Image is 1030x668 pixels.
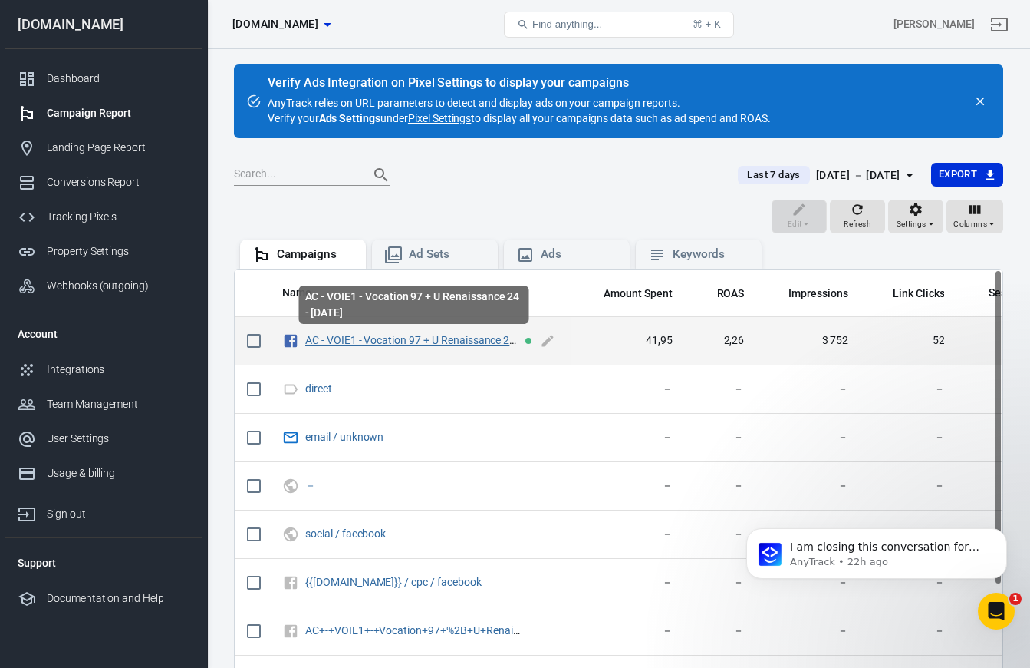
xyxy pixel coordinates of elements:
[5,491,202,531] a: Sign out
[697,478,745,494] span: －
[47,71,189,87] div: Dashboard
[697,623,745,639] span: －
[305,432,386,442] span: email / unknown
[226,10,337,38] button: [DOMAIN_NAME]
[5,234,202,269] a: Property Settings
[47,105,189,121] div: Campaign Report
[305,334,554,346] a: AC - VOIE1 - Vocation 97 + U Renaissance 24 - [DATE]
[697,382,745,397] span: －
[5,544,202,581] li: Support
[282,477,299,495] svg: UTM & Web Traffic
[282,525,299,544] svg: UTM & Web Traffic
[305,480,318,491] span: －
[768,623,848,639] span: －
[816,166,900,185] div: [DATE] － [DATE]
[47,506,189,522] div: Sign out
[873,430,945,445] span: －
[873,284,945,303] span: The number of clicks on links within the ad that led to advertiser-specified destinations
[305,576,482,588] a: {{[DOMAIN_NAME]}} / cpc / facebook
[5,456,202,491] a: Usage & billing
[768,382,848,397] span: －
[299,286,529,324] div: AC - VOIE1 - Vocation 97 + U Renaissance 24 - [DATE]
[981,6,1018,43] a: Sign out
[5,316,202,352] li: Account
[673,246,749,263] div: Keywords
[893,16,975,32] div: Account id: mN52Bpol
[1009,593,1022,605] span: 1
[5,18,202,31] div: [DOMAIN_NAME]
[47,209,189,225] div: Tracking Pixels
[830,200,885,233] button: Refresh
[5,269,202,303] a: Webhooks (outgoing)
[741,167,806,183] span: Last 7 days
[305,383,334,394] span: direct
[408,111,471,126] a: Pixel Settings
[873,623,945,639] span: －
[277,246,354,263] div: Campaigns
[232,15,318,34] span: leadoussinet.com
[305,528,388,539] span: social / facebook
[888,200,943,233] button: Settings
[305,625,522,636] span: AC+-+VOIE1+-+Vocation+97+%2B+U+Renaissance+24+-+20.09.25 / cpc / facebook
[268,75,771,91] div: Verify Ads Integration on Pixel Settings to display your campaigns
[5,61,202,96] a: Dashboard
[893,284,945,303] span: The number of clicks on links within the ad that led to advertiser-specified destinations
[768,478,848,494] span: －
[5,131,202,165] a: Landing Page Report
[5,387,202,422] a: Team Management
[5,96,202,131] a: Campaign Report
[584,333,673,349] span: 41,95
[282,286,331,301] span: Name
[504,12,734,38] button: Find anything...⌘ + K
[726,163,930,188] button: Last 7 days[DATE] － [DATE]
[305,431,383,443] a: email / unknown
[978,593,1015,630] iframe: Intercom live chat
[234,165,357,185] input: Search...
[305,624,702,637] a: AC+-+VOIE1+-+Vocation+97+%2B+U+Renaissance+24+-+20.09.25 / cpc / facebook
[282,332,299,350] svg: Facebook Ads
[584,382,673,397] span: －
[697,284,745,303] span: The total return on ad spend
[584,623,673,639] span: －
[363,157,400,193] button: Search
[532,18,602,30] span: Find anything...
[717,284,745,303] span: The total return on ad spend
[47,590,189,607] div: Documentation and Help
[873,478,945,494] span: －
[946,200,1003,233] button: Columns
[305,382,332,395] a: direct
[604,286,673,302] span: Amount Spent
[5,200,202,234] a: Tracking Pixels
[584,284,673,303] span: The estimated total amount of money you've spent on your campaign, ad set or ad during its schedule.
[305,479,316,491] a: －
[47,362,189,378] div: Integrations
[768,430,848,445] span: －
[768,333,848,349] span: 3 752
[584,478,673,494] span: －
[5,422,202,456] a: User Settings
[282,380,299,398] svg: Direct
[5,165,202,200] a: Conversions Report
[282,428,299,447] svg: Email
[409,246,485,263] div: Ad Sets
[305,335,522,346] span: AC - VOIE1 - Vocation 97 + U Renaissance 24 - 20.09.25
[697,527,745,542] span: －
[282,622,299,640] svg: Unknown Facebook
[953,217,987,231] span: Columns
[282,286,311,301] span: Name
[5,352,202,387] a: Integrations
[47,278,189,294] div: Webhooks (outgoing)
[584,430,673,445] span: －
[768,284,848,303] span: The number of times your ads were on screen.
[697,575,745,590] span: －
[47,243,189,260] div: Property Settings
[723,496,1030,627] iframe: Intercom notifications message
[788,284,848,303] span: The number of times your ads were on screen.
[844,217,871,231] span: Refresh
[47,140,189,156] div: Landing Page Report
[697,333,745,349] span: 2,26
[969,91,991,112] button: close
